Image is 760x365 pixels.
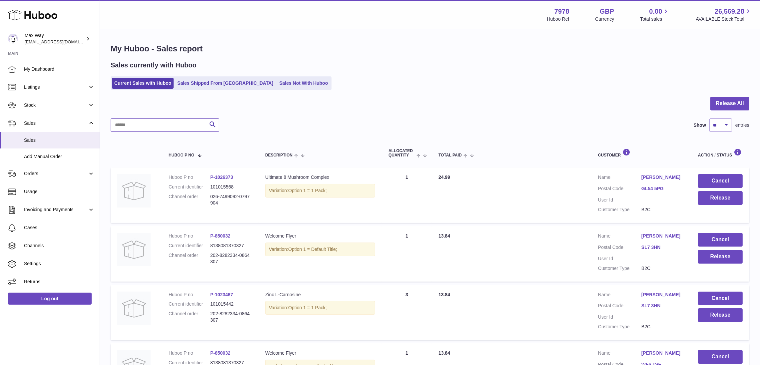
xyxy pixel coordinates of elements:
[169,292,210,298] dt: Huboo P no
[169,194,210,206] dt: Channel order
[554,7,569,16] strong: 7978
[598,148,685,157] div: Customer
[24,170,88,177] span: Orders
[117,174,151,208] img: no-photo.jpg
[210,311,252,323] dd: 202-8282334-0864307
[210,233,231,239] a: P-850032
[382,226,432,282] td: 1
[696,7,752,22] a: 26,569.28 AVAILABLE Stock Total
[210,184,252,190] dd: 101015568
[24,66,95,72] span: My Dashboard
[265,350,375,356] div: Welcome Flyer
[438,153,462,157] span: Total paid
[598,197,641,203] dt: User Id
[698,174,743,188] button: Cancel
[598,292,641,300] dt: Name
[288,305,327,310] span: Option 1 = 1 Pack;
[24,189,95,195] span: Usage
[24,243,95,249] span: Channels
[641,244,685,251] a: SL7 3HN
[598,256,641,262] dt: User Id
[641,186,685,192] a: GL54 5PG
[598,174,641,182] dt: Name
[598,314,641,320] dt: User Id
[641,207,685,213] dd: B2C
[698,292,743,305] button: Cancel
[641,265,685,272] dd: B2C
[25,39,98,44] span: [EMAIL_ADDRESS][DOMAIN_NAME]
[438,350,450,356] span: 13.84
[265,292,375,298] div: Zinc L-Carnosine
[641,350,685,356] a: [PERSON_NAME]
[641,303,685,309] a: SL7 3HN
[382,167,432,223] td: 1
[598,303,641,311] dt: Postal Code
[169,252,210,265] dt: Channel order
[598,265,641,272] dt: Customer Type
[698,191,743,205] button: Release
[382,285,432,340] td: 3
[210,292,233,297] a: P-1023467
[265,301,375,315] div: Variation:
[277,78,330,89] a: Sales Not With Huboo
[8,34,18,44] img: Max@LongevityBox.co.uk
[641,174,685,180] a: [PERSON_NAME]
[735,122,749,128] span: entries
[111,43,749,54] h1: My Huboo - Sales report
[210,174,233,180] a: P-1026373
[710,97,749,110] button: Release All
[598,207,641,213] dt: Customer Type
[600,7,614,16] strong: GBP
[438,292,450,297] span: 13.84
[265,233,375,239] div: Welcome Flyer
[8,293,92,305] a: Log out
[24,225,95,231] span: Cases
[598,324,641,330] dt: Customer Type
[169,243,210,249] dt: Current identifier
[547,16,569,22] div: Huboo Ref
[598,186,641,194] dt: Postal Code
[641,324,685,330] dd: B2C
[24,102,88,108] span: Stock
[288,188,327,193] span: Option 1 = 1 Pack;
[696,16,752,22] span: AVAILABLE Stock Total
[598,350,641,358] dt: Name
[169,350,210,356] dt: Huboo P no
[112,78,174,89] a: Current Sales with Huboo
[641,233,685,239] a: [PERSON_NAME]
[24,279,95,285] span: Returns
[210,243,252,249] dd: 8138081370327
[598,244,641,252] dt: Postal Code
[210,194,252,206] dd: 026-7499092-0797904
[388,149,415,157] span: ALLOCATED Quantity
[698,308,743,322] button: Release
[698,250,743,264] button: Release
[25,32,85,45] div: Max Way
[111,61,197,70] h2: Sales currently with Huboo
[169,153,194,157] span: Huboo P no
[169,233,210,239] dt: Huboo P no
[24,120,88,126] span: Sales
[694,122,706,128] label: Show
[698,148,743,157] div: Action / Status
[265,153,293,157] span: Description
[698,233,743,247] button: Cancel
[438,174,450,180] span: 24.99
[117,292,151,325] img: no-photo.jpg
[117,233,151,266] img: no-photo.jpg
[649,7,662,16] span: 0.00
[698,350,743,364] button: Cancel
[210,350,231,356] a: P-850032
[640,16,670,22] span: Total sales
[169,311,210,323] dt: Channel order
[265,174,375,180] div: Ultimate 8 Mushroom Complex
[24,153,95,160] span: Add Manual Order
[24,207,88,213] span: Invoicing and Payments
[715,7,744,16] span: 26,569.28
[24,84,88,90] span: Listings
[210,301,252,307] dd: 101015442
[169,184,210,190] dt: Current identifier
[288,247,337,252] span: Option 1 = Default Title;
[641,292,685,298] a: [PERSON_NAME]
[598,233,641,241] dt: Name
